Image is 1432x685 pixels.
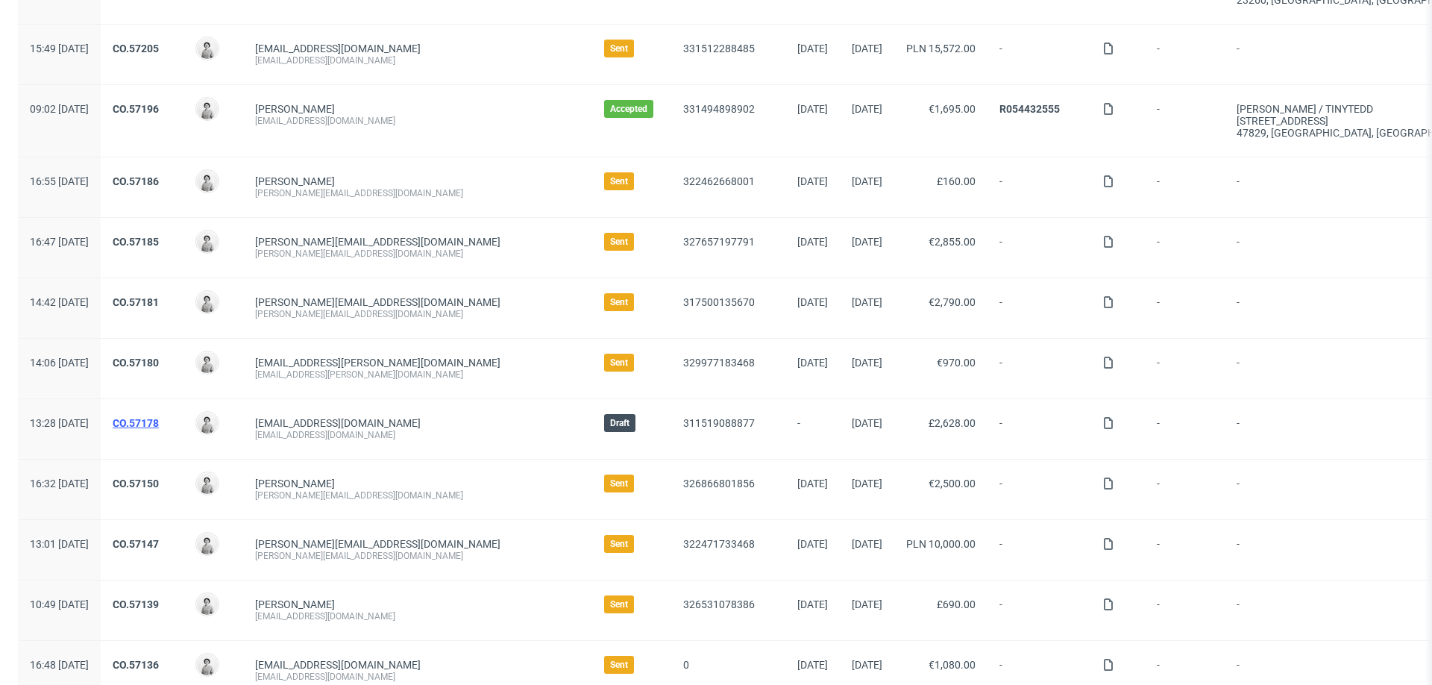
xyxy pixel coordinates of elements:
[797,598,828,610] span: [DATE]
[113,103,159,115] a: CO.57196
[610,43,628,54] span: Sent
[197,534,218,554] img: Dudek Mariola
[255,429,580,441] div: [EMAIL_ADDRESS][DOMAIN_NAME]
[197,98,218,119] img: Dudek Mariola
[1157,175,1213,199] span: -
[30,598,89,610] span: 10:49 [DATE]
[113,236,159,248] a: CO.57185
[797,659,828,671] span: [DATE]
[852,43,882,54] span: [DATE]
[999,417,1078,441] span: -
[197,231,218,252] img: Dudek Mariola
[1157,43,1213,66] span: -
[999,175,1078,199] span: -
[1157,296,1213,320] span: -
[683,103,755,115] a: 331494898902
[999,357,1078,381] span: -
[113,417,159,429] a: CO.57178
[683,296,755,308] a: 317500135670
[255,236,500,248] span: [PERSON_NAME][EMAIL_ADDRESS][DOMAIN_NAME]
[255,296,500,308] span: [PERSON_NAME][EMAIL_ADDRESS][DOMAIN_NAME]
[197,171,218,192] img: Dudek Mariola
[113,538,159,550] a: CO.57147
[113,598,159,610] a: CO.57139
[255,489,580,501] div: [PERSON_NAME][EMAIL_ADDRESS][DOMAIN_NAME]
[255,308,580,320] div: [PERSON_NAME][EMAIL_ADDRESS][DOMAIN_NAME]
[255,610,580,622] div: [EMAIL_ADDRESS][DOMAIN_NAME]
[255,115,580,127] div: [EMAIL_ADDRESS][DOMAIN_NAME]
[255,357,500,369] span: [EMAIL_ADDRESS][PERSON_NAME][DOMAIN_NAME]
[797,417,828,441] span: -
[852,659,882,671] span: [DATE]
[113,478,159,489] a: CO.57150
[937,175,976,187] span: £160.00
[999,236,1078,260] span: -
[255,54,580,66] div: [EMAIL_ADDRESS][DOMAIN_NAME]
[797,103,828,115] span: [DATE]
[852,598,882,610] span: [DATE]
[1157,478,1213,501] span: -
[683,236,755,248] a: 327657197791
[797,357,828,369] span: [DATE]
[197,352,218,373] img: Dudek Mariola
[1157,538,1213,562] span: -
[610,538,628,550] span: Sent
[255,43,421,54] span: [EMAIL_ADDRESS][DOMAIN_NAME]
[683,538,755,550] a: 322471733468
[999,598,1078,622] span: -
[197,473,218,494] img: Dudek Mariola
[1157,357,1213,381] span: -
[929,103,976,115] span: €1,695.00
[852,236,882,248] span: [DATE]
[1157,103,1213,139] span: -
[197,654,218,675] img: Dudek Mariola
[797,236,828,248] span: [DATE]
[929,236,976,248] span: €2,855.00
[30,175,89,187] span: 16:55 [DATE]
[929,659,976,671] span: €1,080.00
[1157,659,1213,683] span: -
[610,296,628,308] span: Sent
[197,413,218,434] img: Dudek Mariola
[929,417,976,429] span: £2,628.00
[610,659,628,671] span: Sent
[906,538,976,550] span: PLN 10,000.00
[852,296,882,308] span: [DATE]
[610,357,628,369] span: Sent
[30,478,89,489] span: 16:32 [DATE]
[30,43,89,54] span: 15:49 [DATE]
[30,236,89,248] span: 16:47 [DATE]
[197,38,218,59] img: Dudek Mariola
[852,478,882,489] span: [DATE]
[797,478,828,489] span: [DATE]
[610,175,628,187] span: Sent
[999,478,1078,501] span: -
[852,103,882,115] span: [DATE]
[610,236,628,248] span: Sent
[30,659,89,671] span: 16:48 [DATE]
[797,43,828,54] span: [DATE]
[255,659,421,671] span: [EMAIL_ADDRESS][DOMAIN_NAME]
[113,296,159,308] a: CO.57181
[30,538,89,550] span: 13:01 [DATE]
[255,103,335,115] a: [PERSON_NAME]
[683,175,755,187] a: 322462668001
[197,292,218,313] img: Dudek Mariola
[797,296,828,308] span: [DATE]
[113,357,159,369] a: CO.57180
[797,175,828,187] span: [DATE]
[255,478,335,489] a: [PERSON_NAME]
[937,357,976,369] span: €970.00
[852,357,882,369] span: [DATE]
[999,43,1078,66] span: -
[683,43,755,54] a: 331512288485
[197,594,218,615] img: Dudek Mariola
[255,248,580,260] div: [PERSON_NAME][EMAIL_ADDRESS][DOMAIN_NAME]
[30,417,89,429] span: 13:28 [DATE]
[999,538,1078,562] span: -
[255,417,421,429] span: [EMAIL_ADDRESS][DOMAIN_NAME]
[1157,598,1213,622] span: -
[113,659,159,671] a: CO.57136
[999,296,1078,320] span: -
[255,550,580,562] div: [PERSON_NAME][EMAIL_ADDRESS][DOMAIN_NAME]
